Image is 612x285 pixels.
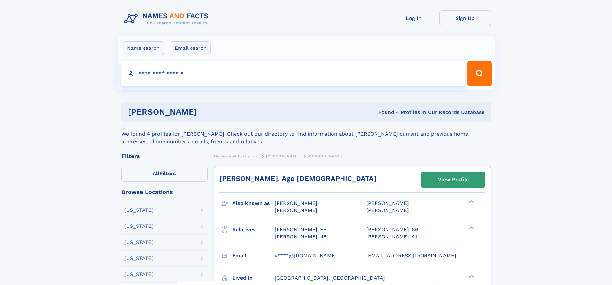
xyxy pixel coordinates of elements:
div: [US_STATE] [124,208,154,213]
label: Filters [121,166,208,182]
a: [PERSON_NAME], Age [DEMOGRAPHIC_DATA] [219,174,376,183]
span: J [256,154,259,158]
button: Search Button [467,61,491,86]
h1: [PERSON_NAME] [128,108,288,116]
span: [EMAIL_ADDRESS][DOMAIN_NAME] [366,253,456,259]
div: Filters [121,153,208,159]
a: [PERSON_NAME], 48 [275,233,327,240]
a: [PERSON_NAME], 41 [366,233,417,240]
div: Browse Locations [121,189,208,195]
div: [US_STATE] [124,240,154,245]
span: All [153,170,159,176]
a: [PERSON_NAME], 66 [366,226,418,233]
a: Log In [388,10,439,26]
div: ❯ [467,200,475,204]
span: [PERSON_NAME] [266,154,300,158]
div: [US_STATE] [124,272,154,277]
span: [PERSON_NAME] [308,154,342,158]
span: [PERSON_NAME] [275,200,317,206]
h3: Email [232,250,275,261]
h3: Lived in [232,272,275,283]
div: [US_STATE] [124,256,154,261]
a: [PERSON_NAME] [266,152,300,160]
a: Names and Facts [214,152,249,160]
a: View Profile [421,172,485,187]
div: We found 4 profiles for [PERSON_NAME]. Check out our directory to find information about [PERSON_... [121,122,491,146]
label: Email search [171,41,211,55]
div: Found 4 Profiles In Our Records Database [288,109,484,116]
span: [PERSON_NAME] [366,207,409,213]
span: [PERSON_NAME] [275,207,317,213]
div: ❯ [467,274,475,278]
img: Logo Names and Facts [121,10,214,28]
input: search input [121,61,465,86]
span: [PERSON_NAME] [366,200,409,206]
a: Sign Up [439,10,491,26]
span: [GEOGRAPHIC_DATA], [GEOGRAPHIC_DATA] [275,275,385,281]
div: ❯ [467,226,475,230]
label: Name search [123,41,164,55]
a: J [256,152,259,160]
h3: Relatives [232,224,275,235]
a: [PERSON_NAME], 65 [275,226,326,233]
h3: Also known as [232,198,275,209]
div: View Profile [438,172,469,187]
div: [US_STATE] [124,224,154,229]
